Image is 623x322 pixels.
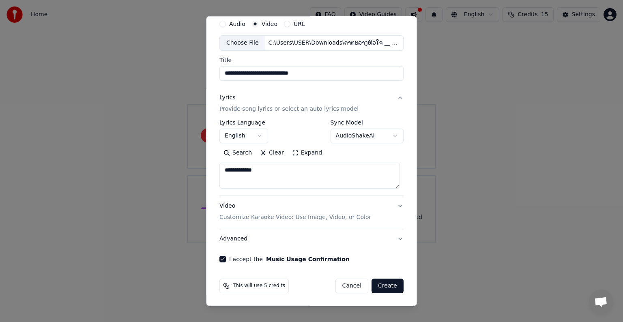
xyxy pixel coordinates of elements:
[219,228,404,249] button: Advanced
[288,146,326,159] button: Expand
[219,202,371,221] div: Video
[219,120,404,195] div: LyricsProvide song lyrics or select an auto lyrics model
[220,36,265,50] div: Choose File
[219,87,404,120] button: LyricsProvide song lyrics or select an auto lyrics model
[229,256,350,262] label: I accept the
[256,146,288,159] button: Clear
[266,256,350,262] button: I accept the
[219,195,404,228] button: VideoCustomize Karaoke Video: Use Image, Video, or Color
[233,283,285,289] span: This will use 5 credits
[265,39,403,47] div: C:\Users\USER\Downloads\ຕາຕະລາງຫົວໃຈ __ ບຸນລ້ຽງ ພົມມະທິ.mp4
[219,146,256,159] button: Search
[331,120,404,125] label: Sync Model
[229,21,245,27] label: Audio
[372,279,404,293] button: Create
[219,57,404,63] label: Title
[335,279,368,293] button: Cancel
[219,105,359,113] p: Provide song lyrics or select an auto lyrics model
[262,21,277,27] label: Video
[294,21,305,27] label: URL
[219,94,235,102] div: Lyrics
[219,213,371,221] p: Customize Karaoke Video: Use Image, Video, or Color
[219,120,268,125] label: Lyrics Language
